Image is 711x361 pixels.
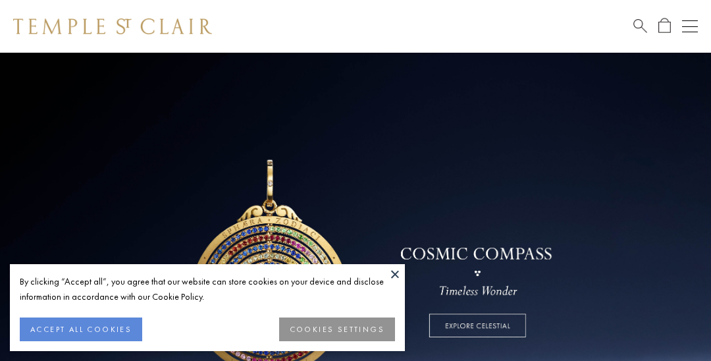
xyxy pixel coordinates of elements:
button: Open navigation [682,18,698,34]
button: COOKIES SETTINGS [279,318,395,341]
img: Temple St. Clair [13,18,212,34]
button: ACCEPT ALL COOKIES [20,318,142,341]
div: By clicking “Accept all”, you agree that our website can store cookies on your device and disclos... [20,274,395,304]
a: Search [633,18,647,34]
a: Open Shopping Bag [658,18,671,34]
